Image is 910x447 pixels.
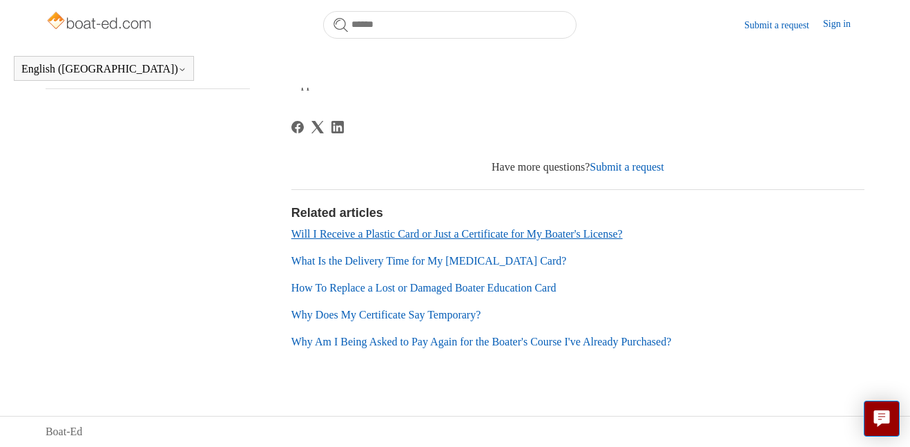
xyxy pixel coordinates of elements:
[46,424,82,440] a: Boat-Ed
[291,282,556,294] a: How To Replace a Lost or Damaged Boater Education Card
[291,204,864,222] h2: Related articles
[864,401,900,437] button: Live chat
[291,255,567,267] a: What Is the Delivery Time for My [MEDICAL_DATA] Card?
[331,121,344,133] svg: Share this page on LinkedIn
[291,121,304,133] svg: Share this page on Facebook
[823,17,864,33] a: Sign in
[291,309,481,321] a: Why Does My Certificate Say Temporary?
[291,228,623,240] a: Will I Receive a Plastic Card or Just a Certificate for My Boater's License?
[21,63,186,75] button: English ([GEOGRAPHIC_DATA])
[291,336,672,348] a: Why Am I Being Asked to Pay Again for the Boater's Course I've Already Purchased?
[331,121,344,133] a: LinkedIn
[291,121,304,133] a: Facebook
[323,11,577,39] input: Search
[46,8,155,36] img: Boat-Ed Help Center home page
[590,161,664,173] a: Submit a request
[744,18,823,32] a: Submit a request
[291,159,864,175] div: Have more questions?
[311,121,324,133] svg: Share this page on X Corp
[311,121,324,133] a: X Corp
